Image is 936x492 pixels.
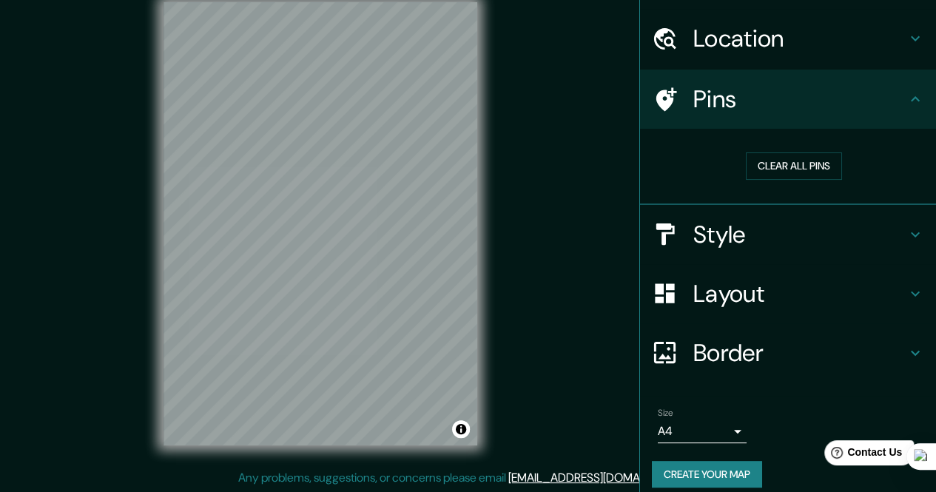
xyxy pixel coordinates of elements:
[652,461,762,488] button: Create your map
[238,469,693,487] p: Any problems, suggestions, or concerns please email .
[640,205,936,264] div: Style
[508,470,691,485] a: [EMAIL_ADDRESS][DOMAIN_NAME]
[452,420,470,438] button: Toggle attribution
[658,419,747,443] div: A4
[640,323,936,383] div: Border
[164,2,477,445] canvas: Map
[693,279,906,309] h4: Layout
[640,264,936,323] div: Layout
[746,152,842,180] button: Clear all pins
[640,9,936,68] div: Location
[693,338,906,368] h4: Border
[693,24,906,53] h4: Location
[804,434,920,476] iframe: Help widget launcher
[640,70,936,129] div: Pins
[693,84,906,114] h4: Pins
[658,406,673,419] label: Size
[693,220,906,249] h4: Style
